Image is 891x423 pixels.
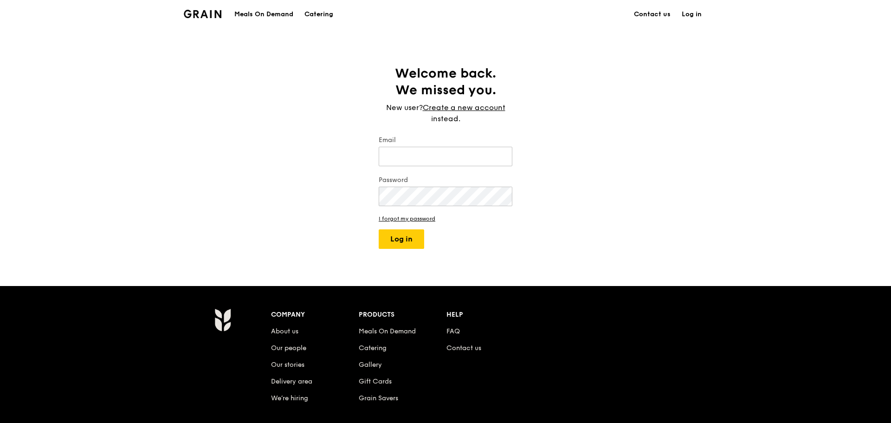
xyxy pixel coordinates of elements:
[676,0,707,28] a: Log in
[431,114,460,123] span: instead.
[271,308,359,321] div: Company
[379,136,512,145] label: Email
[271,377,312,385] a: Delivery area
[446,327,460,335] a: FAQ
[271,327,298,335] a: About us
[446,308,534,321] div: Help
[379,215,512,222] a: I forgot my password
[271,361,304,369] a: Our stories
[379,176,512,185] label: Password
[379,65,512,98] h1: Welcome back. We missed you.
[214,308,231,332] img: Grain
[271,344,306,352] a: Our people
[184,10,221,18] img: Grain
[359,361,382,369] a: Gallery
[359,344,387,352] a: Catering
[359,308,446,321] div: Products
[271,394,308,402] a: We’re hiring
[234,0,293,28] div: Meals On Demand
[299,0,339,28] a: Catering
[423,102,505,113] a: Create a new account
[359,327,416,335] a: Meals On Demand
[628,0,676,28] a: Contact us
[386,103,423,112] span: New user?
[359,394,398,402] a: Grain Savers
[359,377,392,385] a: Gift Cards
[446,344,481,352] a: Contact us
[304,0,333,28] div: Catering
[379,229,424,249] button: Log in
